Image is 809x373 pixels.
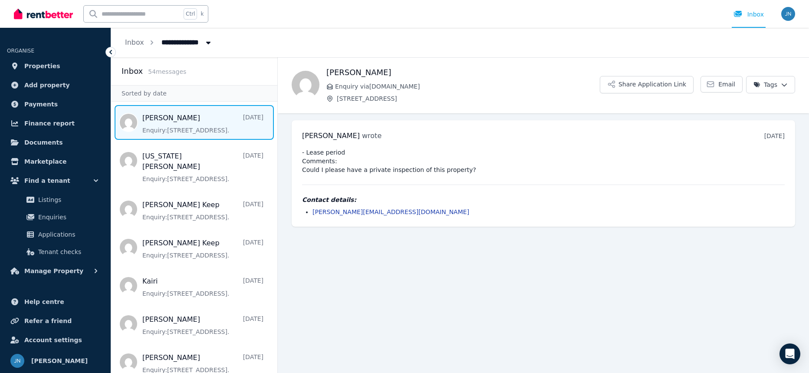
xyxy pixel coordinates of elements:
[312,208,469,215] a: [PERSON_NAME][EMAIL_ADDRESS][DOMAIN_NAME]
[10,191,100,208] a: Listings
[14,7,73,20] img: RentBetter
[600,76,694,93] button: Share Application Link
[24,118,75,129] span: Finance report
[753,80,777,89] span: Tags
[142,151,263,183] a: [US_STATE][PERSON_NAME][DATE]Enquiry:[STREET_ADDRESS].
[718,80,735,89] span: Email
[111,85,277,102] div: Sorted by date
[24,137,63,148] span: Documents
[24,335,82,345] span: Account settings
[38,195,97,205] span: Listings
[10,226,100,243] a: Applications
[7,76,104,94] a: Add property
[142,238,263,260] a: [PERSON_NAME] Keep[DATE]Enquiry:[STREET_ADDRESS].
[24,266,83,276] span: Manage Property
[24,99,58,109] span: Payments
[746,76,795,93] button: Tags
[148,68,186,75] span: 54 message s
[142,314,263,336] a: [PERSON_NAME][DATE]Enquiry:[STREET_ADDRESS].
[700,76,743,92] a: Email
[7,115,104,132] a: Finance report
[10,354,24,368] img: Jason Nissen
[326,66,600,79] h1: [PERSON_NAME]
[201,10,204,17] span: k
[184,8,197,20] span: Ctrl
[7,172,104,189] button: Find a tenant
[24,316,72,326] span: Refer a friend
[24,80,70,90] span: Add property
[764,132,785,139] time: [DATE]
[7,293,104,310] a: Help centre
[10,208,100,226] a: Enquiries
[779,343,800,364] div: Open Intercom Messenger
[781,7,795,21] img: Jason Nissen
[335,82,600,91] span: Enquiry via [DOMAIN_NAME]
[24,156,66,167] span: Marketplace
[24,297,64,307] span: Help centre
[292,71,319,99] img: Sachin Sharma
[7,96,104,113] a: Payments
[362,132,381,140] span: wrote
[142,200,263,221] a: [PERSON_NAME] Keep[DATE]Enquiry:[STREET_ADDRESS].
[10,243,100,261] a: Tenant checks
[7,57,104,75] a: Properties
[142,113,263,135] a: [PERSON_NAME][DATE]Enquiry:[STREET_ADDRESS].
[7,312,104,330] a: Refer a friend
[111,28,227,57] nav: Breadcrumb
[7,134,104,151] a: Documents
[7,153,104,170] a: Marketplace
[142,276,263,298] a: Kairi[DATE]Enquiry:[STREET_ADDRESS].
[122,65,143,77] h2: Inbox
[337,94,600,103] span: [STREET_ADDRESS]
[24,61,60,71] span: Properties
[31,356,88,366] span: [PERSON_NAME]
[302,132,360,140] span: [PERSON_NAME]
[302,195,785,204] h4: Contact details:
[125,38,144,46] a: Inbox
[7,262,104,280] button: Manage Property
[38,229,97,240] span: Applications
[38,247,97,257] span: Tenant checks
[302,148,785,174] pre: - Lease period Comments: Could I please have a private inspection of this property?
[7,48,34,54] span: ORGANISE
[24,175,70,186] span: Find a tenant
[7,331,104,349] a: Account settings
[38,212,97,222] span: Enquiries
[733,10,764,19] div: Inbox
